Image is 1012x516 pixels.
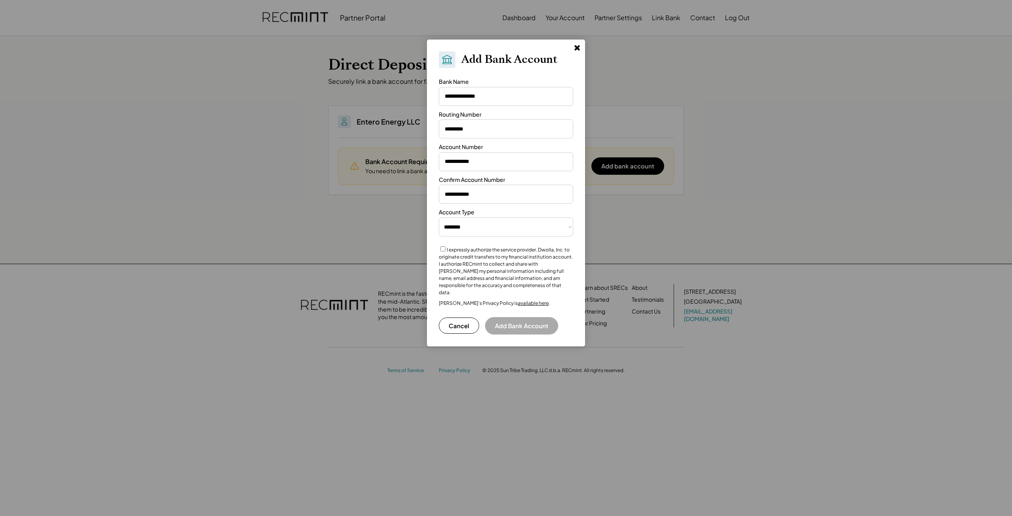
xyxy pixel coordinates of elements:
[439,143,483,151] div: Account Number
[441,54,453,66] img: Bank.svg
[439,300,550,306] div: [PERSON_NAME]’s Privacy Policy is .
[439,176,505,184] div: Confirm Account Number
[439,247,573,295] label: I expressly authorize the service provider, Dwolla, Inc. to originate credit transfers to my fina...
[439,318,479,334] button: Cancel
[439,208,474,216] div: Account Type
[518,300,549,306] a: available here
[439,78,469,86] div: Bank Name
[485,317,558,335] button: Add Bank Account
[439,111,481,119] div: Routing Number
[461,53,557,66] h2: Add Bank Account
